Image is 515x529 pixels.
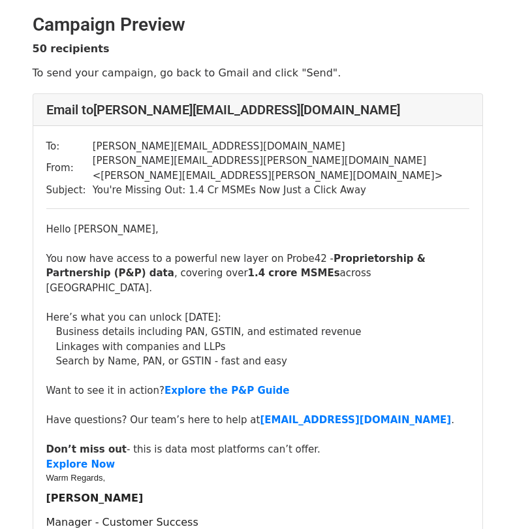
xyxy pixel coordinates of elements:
[33,66,483,80] p: To send your campaign, go back to Gmail and click "Send".
[260,414,451,426] a: [EMAIL_ADDRESS][DOMAIN_NAME]
[46,183,93,198] td: Subject:
[46,139,93,154] td: To:
[93,153,469,183] td: [PERSON_NAME][EMAIL_ADDRESS][PERSON_NAME][DOMAIN_NAME] < [PERSON_NAME][EMAIL_ADDRESS][PERSON_NAME...
[46,251,469,296] div: You now have access to a powerful new layer on Probe42 - , covering over across [GEOGRAPHIC_DATA].
[46,492,144,504] b: [PERSON_NAME]
[56,354,469,369] li: Search by Name, PAN, or GSTIN - fast and easy
[33,42,110,55] strong: 50 recipients
[46,102,469,118] h4: Email to [PERSON_NAME][EMAIL_ADDRESS][DOMAIN_NAME]
[33,14,483,36] h2: Campaign Preview
[248,267,340,279] b: 1.4 crore MSMEs
[46,473,106,483] span: Warm Regards,
[56,325,469,340] li: Business details including PAN, GSTIN, and estimated revenue
[46,253,426,280] b: Proprietorship & Partnership (P&P) data
[164,385,289,396] a: Explore the P&P Guide
[93,183,469,198] td: You're Missing Out: 1.4 Cr MSMEs Now Just a Click Away
[46,458,116,470] a: Explore Now
[46,515,469,529] p: Manager - Customer Success
[46,153,93,183] td: From:
[46,443,127,455] b: Don’t miss out
[93,139,469,154] td: [PERSON_NAME][EMAIL_ADDRESS][DOMAIN_NAME]
[46,295,469,472] div: Here’s what you can unlock [DATE]: Want to see it in action? Have questions? Our team’s here to h...
[46,222,469,237] div: Hello [PERSON_NAME],
[56,340,469,355] li: Linkages with companies and LLPs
